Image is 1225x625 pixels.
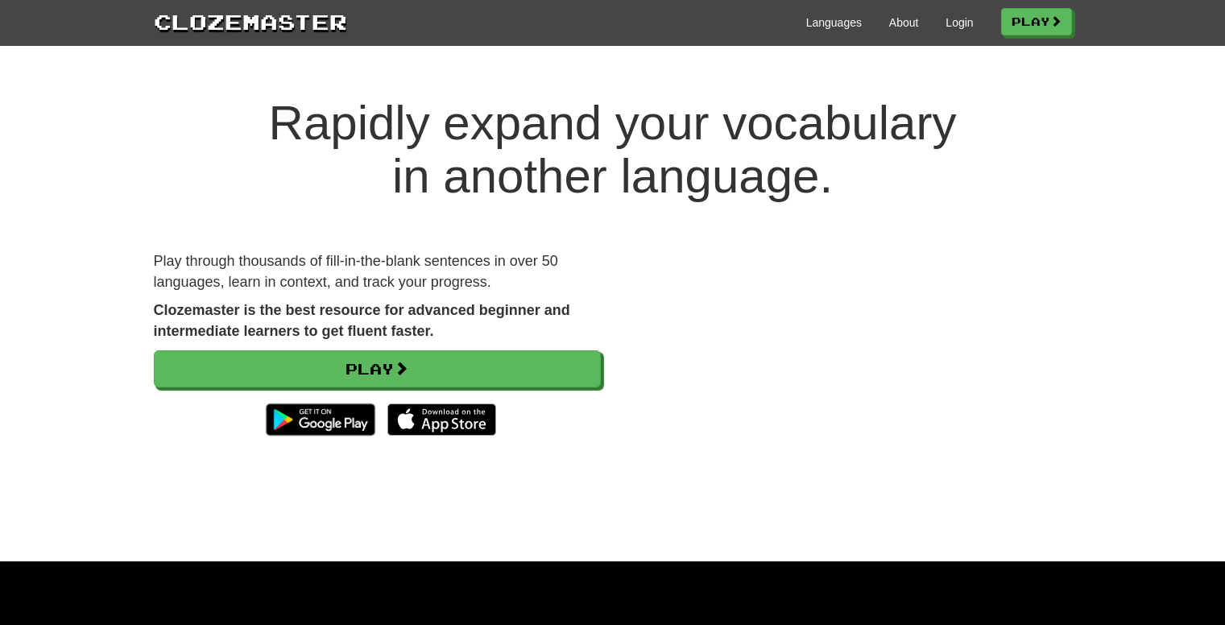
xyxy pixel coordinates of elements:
a: Login [946,14,973,31]
a: Languages [806,14,862,31]
p: Play through thousands of fill-in-the-blank sentences in over 50 languages, learn in context, and... [154,251,601,292]
a: Clozemaster [154,6,347,36]
img: Download_on_the_App_Store_Badge_US-UK_135x40-25178aeef6eb6b83b96f5f2d004eda3bffbb37122de64afbaef7... [387,404,496,436]
img: Get it on Google Play [258,395,383,444]
strong: Clozemaster is the best resource for advanced beginner and intermediate learners to get fluent fa... [154,302,570,339]
a: Play [154,350,601,387]
a: About [889,14,919,31]
a: Play [1001,8,1072,35]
